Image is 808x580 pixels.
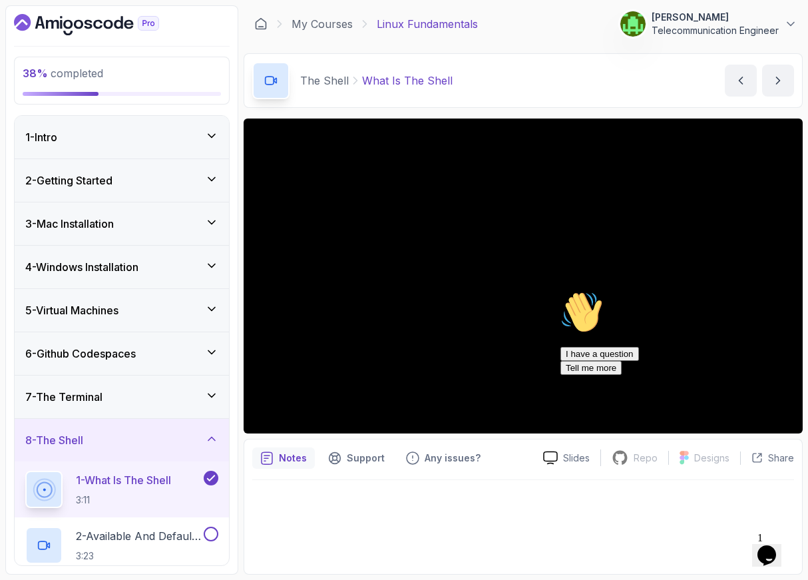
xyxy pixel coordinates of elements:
p: [PERSON_NAME] [652,11,779,24]
p: Support [347,451,385,465]
button: 2-Getting Started [15,159,229,202]
h3: 4 - Windows Installation [25,259,138,275]
p: 1 - What Is The Shell [76,472,171,488]
h3: 7 - The Terminal [25,389,102,405]
p: Telecommunication Engineer [652,24,779,37]
button: 5-Virtual Machines [15,289,229,332]
p: Any issues? [425,451,481,465]
p: 3:23 [76,549,201,563]
a: Dashboard [254,17,268,31]
span: Hi! How can we help? [5,40,132,50]
h3: 5 - Virtual Machines [25,302,118,318]
button: 4-Windows Installation [15,246,229,288]
img: user profile image [620,11,646,37]
a: My Courses [292,16,353,32]
button: 6-Github Codespaces [15,332,229,375]
iframe: chat widget [555,286,795,520]
button: 3-Mac Installation [15,202,229,245]
h3: 2 - Getting Started [25,172,112,188]
button: 8-The Shell [15,419,229,461]
a: Slides [532,451,600,465]
span: 38 % [23,67,48,80]
h3: 3 - Mac Installation [25,216,114,232]
img: :wave: [5,5,48,48]
p: Notes [279,451,307,465]
span: completed [23,67,103,80]
div: 👋Hi! How can we help?I have a questionTell me more [5,5,245,89]
button: I have a question [5,61,84,75]
p: 2 - Available And Default Shells [76,528,201,544]
button: next content [762,65,794,97]
h3: 6 - Github Codespaces [25,346,136,362]
button: user profile image[PERSON_NAME]Telecommunication Engineer [620,11,797,37]
p: 3:11 [76,493,171,507]
a: Dashboard [14,14,190,35]
button: Support button [320,447,393,469]
p: The Shell [300,73,349,89]
button: 7-The Terminal [15,376,229,418]
button: notes button [252,447,315,469]
h3: 8 - The Shell [25,432,83,448]
button: Feedback button [398,447,489,469]
p: What Is The Shell [362,73,453,89]
button: 1-Intro [15,116,229,158]
button: Tell me more [5,75,67,89]
h3: 1 - Intro [25,129,57,145]
iframe: 2 - What is the Shell [244,119,803,434]
button: 2-Available And Default Shells3:23 [25,527,218,564]
p: Linux Fundamentals [377,16,478,32]
button: previous content [725,65,757,97]
iframe: chat widget [752,527,795,567]
button: 1-What Is The Shell3:11 [25,471,218,508]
